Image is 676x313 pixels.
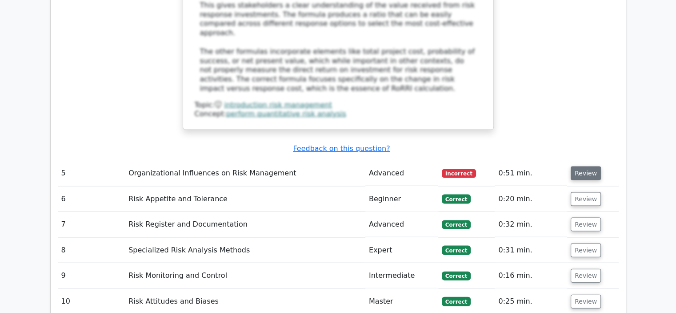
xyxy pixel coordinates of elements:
td: Advanced [365,161,438,186]
td: 0:51 min. [495,161,567,186]
button: Review [571,167,601,180]
a: introduction risk management [224,101,332,109]
span: Correct [442,246,471,255]
td: 0:31 min. [495,238,567,263]
a: perform quantitative risk analysis [226,110,346,118]
td: 7 [58,212,125,237]
span: Correct [442,220,471,229]
td: 5 [58,161,125,186]
td: Beginner [365,187,438,212]
button: Review [571,192,601,206]
td: 0:16 min. [495,263,567,289]
td: 9 [58,263,125,289]
td: Specialized Risk Analysis Methods [125,238,365,263]
button: Review [571,244,601,257]
td: 6 [58,187,125,212]
td: Organizational Influences on Risk Management [125,161,365,186]
td: Risk Appetite and Tolerance [125,187,365,212]
button: Review [571,295,601,309]
td: Risk Register and Documentation [125,212,365,237]
a: Feedback on this question? [293,144,390,153]
td: Expert [365,238,438,263]
button: Review [571,218,601,232]
td: Risk Monitoring and Control [125,263,365,289]
span: Correct [442,272,471,280]
td: 0:32 min. [495,212,567,237]
div: Topic: [195,101,482,110]
span: Incorrect [442,169,476,178]
td: Advanced [365,212,438,237]
td: Intermediate [365,263,438,289]
div: Concept: [195,110,482,119]
td: 8 [58,238,125,263]
button: Review [571,269,601,283]
td: 0:20 min. [495,187,567,212]
span: Correct [442,195,471,203]
span: Correct [442,297,471,306]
